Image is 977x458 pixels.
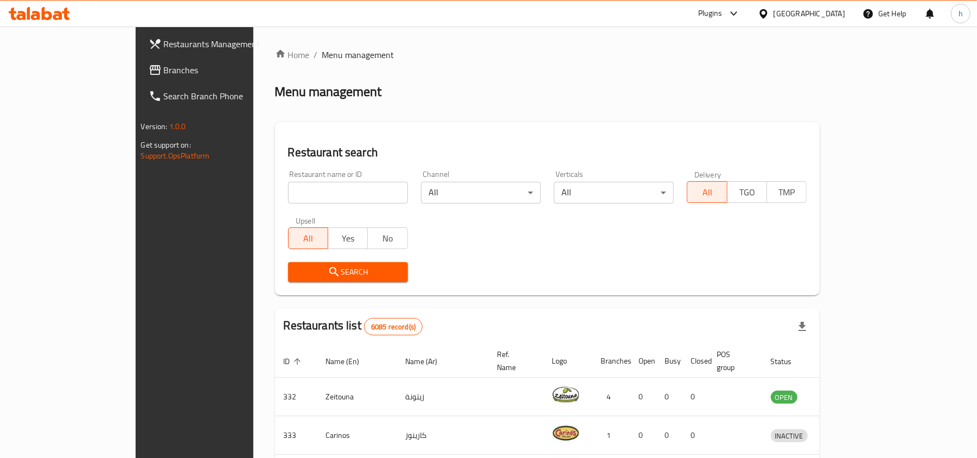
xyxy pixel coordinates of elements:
h2: Restaurants list [284,317,423,335]
td: Carinos [317,416,397,455]
td: 0 [630,378,656,416]
h2: Menu management [275,83,382,100]
div: All [421,182,541,203]
a: Restaurants Management [140,31,299,57]
span: Branches [164,63,290,77]
span: Search Branch Phone [164,90,290,103]
span: Ref. Name [497,348,531,374]
a: Support.OpsPlatform [141,149,210,163]
nav: breadcrumb [275,48,820,61]
span: All [293,231,324,246]
td: Zeitouna [317,378,397,416]
button: No [367,227,407,249]
span: INACTIVE [771,430,808,442]
span: 6085 record(s) [365,322,422,332]
span: Restaurants Management [164,37,290,50]
th: Logo [544,345,592,378]
input: Search for restaurant name or ID.. [288,182,408,203]
td: 0 [630,416,656,455]
td: 0 [656,416,682,455]
button: All [288,227,328,249]
span: Menu management [322,48,394,61]
a: Branches [140,57,299,83]
button: TGO [727,181,767,203]
td: 1 [592,416,630,455]
div: [GEOGRAPHIC_DATA] [774,8,845,20]
span: Name (Ar) [406,355,452,368]
span: Search [297,265,399,279]
span: No [372,231,403,246]
div: Export file [789,314,815,340]
span: POS group [717,348,749,374]
td: كارينوز [397,416,489,455]
span: Get support on: [141,138,191,152]
h2: Restaurant search [288,144,807,161]
img: Zeitouna [552,381,579,408]
span: Version: [141,119,168,133]
button: All [687,181,727,203]
button: Yes [328,227,368,249]
td: 0 [682,378,708,416]
div: OPEN [771,391,797,404]
span: All [692,185,723,200]
span: TGO [732,185,763,200]
span: 1.0.0 [169,119,186,133]
span: OPEN [771,391,797,404]
th: Branches [592,345,630,378]
td: 0 [656,378,682,416]
div: Plugins [698,7,722,20]
th: Busy [656,345,682,378]
img: Carinos [552,419,579,447]
td: زيتونة [397,378,489,416]
button: Search [288,262,408,282]
span: ID [284,355,304,368]
label: Delivery [694,170,721,178]
td: 0 [682,416,708,455]
button: TMP [767,181,807,203]
span: h [959,8,963,20]
span: Status [771,355,806,368]
span: Yes [333,231,363,246]
a: Search Branch Phone [140,83,299,109]
div: All [554,182,674,203]
td: 4 [592,378,630,416]
label: Upsell [296,217,316,224]
span: Name (En) [326,355,374,368]
li: / [314,48,318,61]
span: TMP [771,185,802,200]
th: Closed [682,345,708,378]
th: Open [630,345,656,378]
div: Total records count [364,318,423,335]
